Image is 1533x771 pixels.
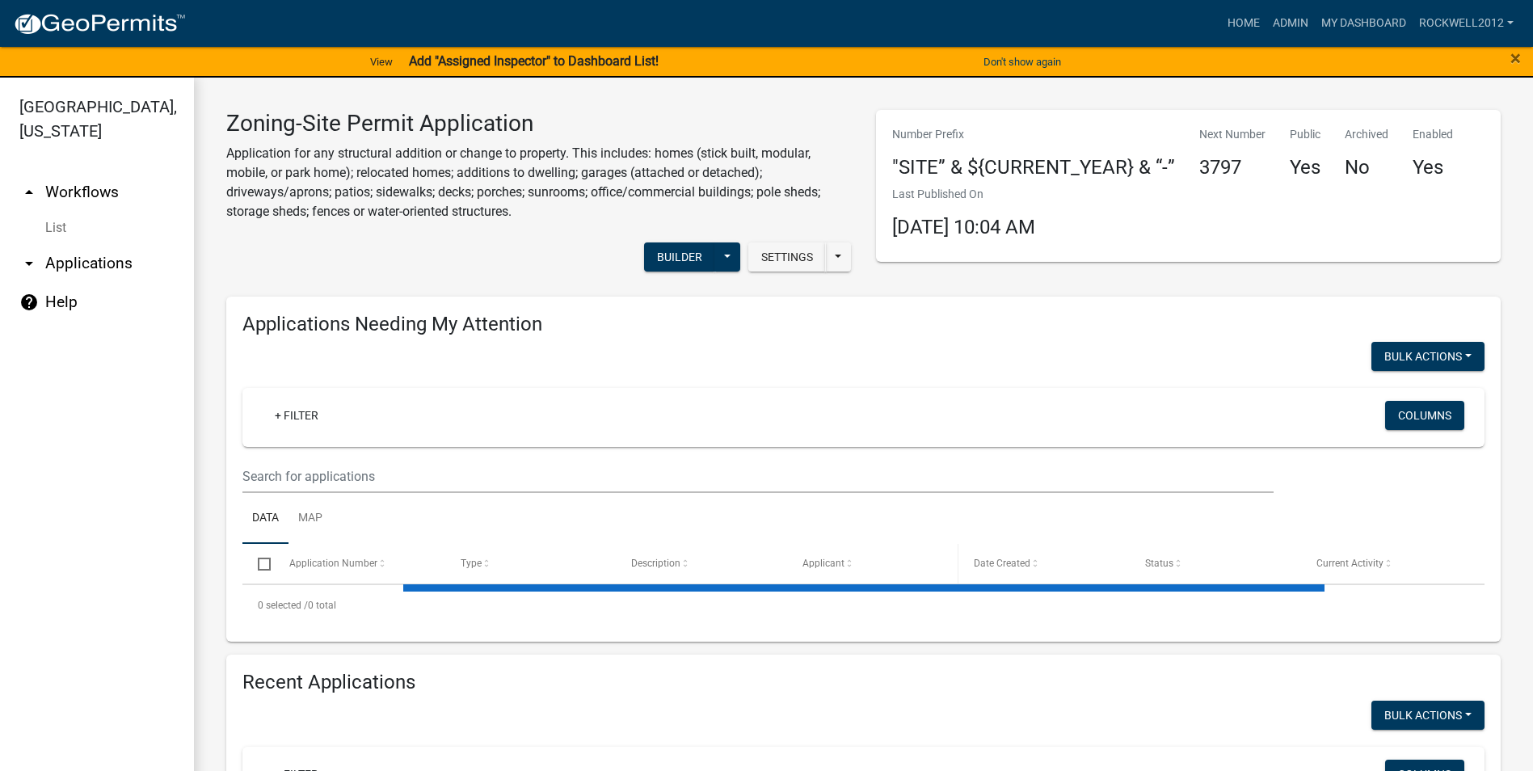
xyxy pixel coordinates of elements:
button: Bulk Actions [1371,342,1485,371]
strong: Add "Assigned Inspector" to Dashboard List! [409,53,659,69]
div: 0 total [242,585,1485,626]
a: Home [1221,8,1266,39]
span: Date Created [974,558,1030,569]
h3: Zoning-Site Permit Application [226,110,852,137]
datatable-header-cell: Date Created [958,544,1130,583]
span: Type [461,558,482,569]
h4: Applications Needing My Attention [242,313,1485,336]
span: Status [1145,558,1173,569]
datatable-header-cell: Current Activity [1301,544,1472,583]
i: arrow_drop_up [19,183,39,202]
span: Applicant [802,558,844,569]
p: Public [1290,126,1320,143]
a: Rockwell2012 [1413,8,1520,39]
p: Archived [1345,126,1388,143]
span: Current Activity [1316,558,1383,569]
button: Settings [748,242,826,272]
h4: 3797 [1199,156,1266,179]
h4: Recent Applications [242,671,1485,694]
i: help [19,293,39,312]
a: + Filter [262,401,331,430]
span: [DATE] 10:04 AM [892,216,1035,238]
span: × [1510,47,1521,70]
datatable-header-cell: Description [616,544,787,583]
datatable-header-cell: Select [242,544,273,583]
button: Close [1510,48,1521,68]
p: Application for any structural addition or change to property. This includes: homes (stick built,... [226,144,852,221]
a: Data [242,493,288,545]
datatable-header-cell: Type [444,544,616,583]
h4: No [1345,156,1388,179]
button: Builder [644,242,715,272]
span: Application Number [289,558,377,569]
h4: Yes [1290,156,1320,179]
input: Search for applications [242,460,1274,493]
a: My Dashboard [1315,8,1413,39]
button: Columns [1385,401,1464,430]
datatable-header-cell: Status [1130,544,1301,583]
button: Bulk Actions [1371,701,1485,730]
a: Admin [1266,8,1315,39]
p: Number Prefix [892,126,1175,143]
datatable-header-cell: Application Number [273,544,444,583]
span: Description [631,558,680,569]
p: Next Number [1199,126,1266,143]
h4: "SITE” & ${CURRENT_YEAR} & “-” [892,156,1175,179]
a: Map [288,493,332,545]
datatable-header-cell: Applicant [787,544,958,583]
p: Last Published On [892,186,1035,203]
button: Don't show again [977,48,1068,75]
i: arrow_drop_down [19,254,39,273]
a: View [364,48,399,75]
p: Enabled [1413,126,1453,143]
h4: Yes [1413,156,1453,179]
span: 0 selected / [258,600,308,611]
